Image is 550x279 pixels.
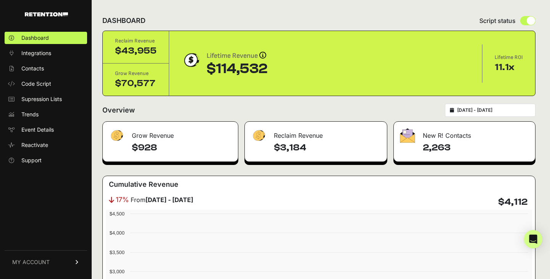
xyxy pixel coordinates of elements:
[115,45,157,57] div: $43,955
[21,49,51,57] span: Integrations
[5,108,87,121] a: Trends
[131,195,193,204] span: From
[110,250,125,255] text: $3,500
[115,37,157,45] div: Reclaim Revenue
[274,142,381,154] h4: $3,184
[524,230,542,248] div: Open Intercom Messenger
[115,70,157,77] div: Grow Revenue
[245,122,387,145] div: Reclaim Revenue
[110,211,125,217] text: $4,500
[110,269,125,274] text: $3,000
[132,142,232,154] h4: $928
[394,122,535,145] div: New R! Contacts
[5,93,87,105] a: Supression Lists
[5,62,87,75] a: Contacts
[5,124,87,136] a: Event Details
[115,77,157,90] div: $70,577
[5,250,87,274] a: MY ACCOUNT
[21,111,39,118] span: Trends
[102,15,146,26] h2: DASHBOARD
[498,196,527,208] h4: $4,112
[181,51,201,70] img: dollar-coin-05c43ed7efb7bc0c12610022525b4bbbb207c7efeef5aecc26f025e68dcafac9.png
[207,51,267,61] div: Lifetime Revenue
[116,194,129,205] span: 17%
[146,196,193,204] strong: [DATE] - [DATE]
[495,54,523,61] div: Lifetime ROI
[423,142,529,154] h4: 2,263
[495,61,523,73] div: 11.1x
[251,128,266,143] img: fa-dollar-13500eef13a19c4ab2b9ed9ad552e47b0d9fc28b02b83b90ba0e00f96d6372e9.png
[103,122,238,145] div: Grow Revenue
[21,141,48,149] span: Reactivate
[5,78,87,90] a: Code Script
[5,154,87,166] a: Support
[25,12,68,16] img: Retention.com
[109,179,178,190] h3: Cumulative Revenue
[109,128,124,143] img: fa-dollar-13500eef13a19c4ab2b9ed9ad552e47b0d9fc28b02b83b90ba0e00f96d6372e9.png
[21,126,54,134] span: Event Details
[207,61,267,77] div: $114,532
[400,128,415,143] img: fa-envelope-19ae18322b30453b285274b1b8af3d052b27d846a4fbe8435d1a52b978f639a2.png
[21,95,62,103] span: Supression Lists
[21,157,42,164] span: Support
[5,139,87,151] a: Reactivate
[102,105,135,116] h2: Overview
[21,65,44,72] span: Contacts
[12,258,50,266] span: MY ACCOUNT
[5,32,87,44] a: Dashboard
[110,230,125,236] text: $4,000
[479,16,516,25] span: Script status
[21,34,49,42] span: Dashboard
[5,47,87,59] a: Integrations
[21,80,51,88] span: Code Script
